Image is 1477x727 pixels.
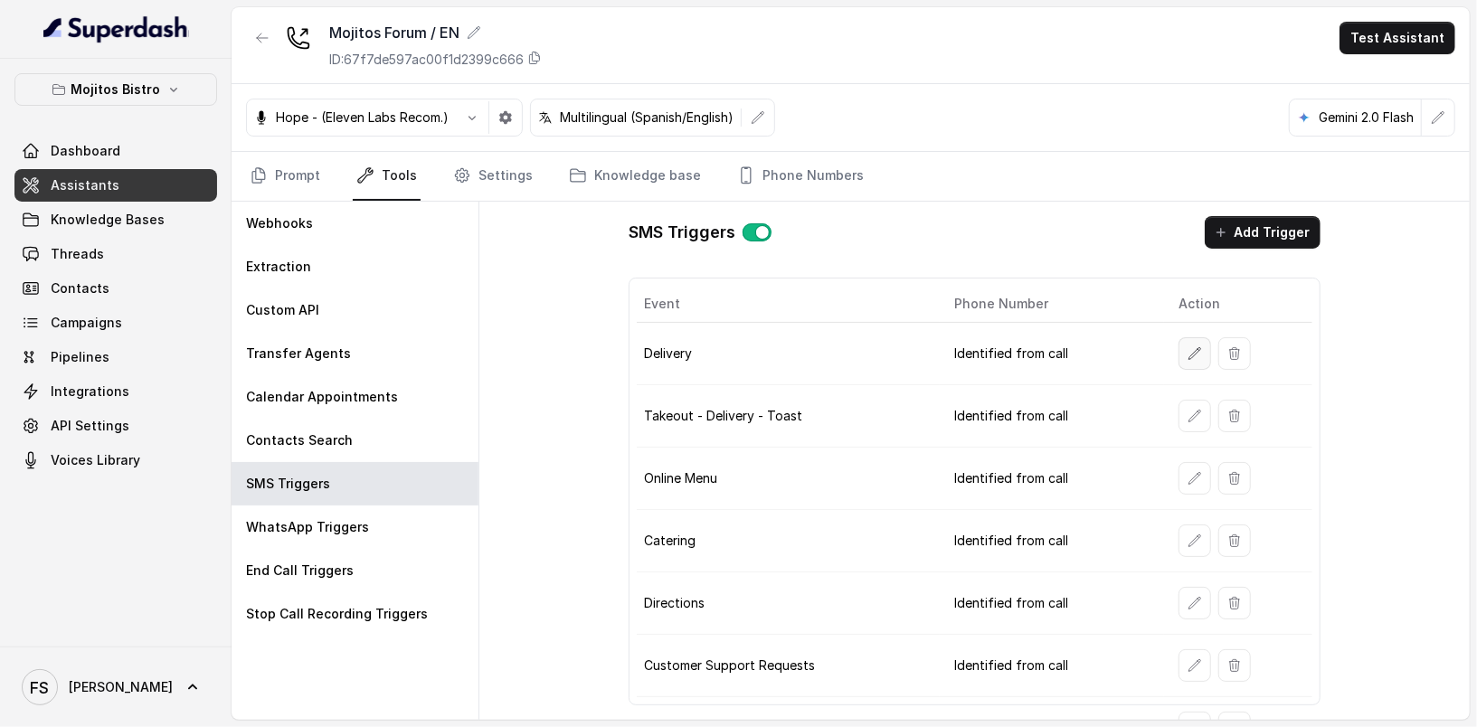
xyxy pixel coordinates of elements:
p: ID: 67f7de597ac00f1d2399c666 [329,51,524,69]
p: Gemini 2.0 Flash [1319,109,1414,127]
a: Assistants [14,169,217,202]
span: [PERSON_NAME] [69,678,173,696]
p: Stop Call Recording Triggers [246,605,428,623]
div: Mojitos Forum / EN [329,22,542,43]
p: Transfer Agents [246,345,351,363]
button: Test Assistant [1340,22,1455,54]
td: Customer Support Requests [637,635,940,697]
p: SMS Triggers [246,475,330,493]
td: Identified from call [940,385,1165,448]
p: Mojitos Bistro [71,79,161,100]
a: Pipelines [14,341,217,373]
p: WhatsApp Triggers [246,518,369,536]
a: Knowledge Bases [14,203,217,236]
a: Tools [353,152,421,201]
td: Identified from call [940,323,1165,385]
td: Online Menu [637,448,940,510]
p: Hope - (Eleven Labs Recom.) [276,109,449,127]
span: Dashboard [51,142,120,160]
span: Knowledge Bases [51,211,165,229]
p: Webhooks [246,214,313,232]
a: API Settings [14,410,217,442]
nav: Tabs [246,152,1455,201]
a: Phone Numbers [734,152,867,201]
p: Contacts Search [246,431,353,449]
a: Settings [450,152,536,201]
span: Voices Library [51,451,140,469]
text: FS [31,678,50,697]
p: End Call Triggers [246,562,354,580]
h1: SMS Triggers [629,218,735,247]
a: Knowledge base [565,152,705,201]
span: Assistants [51,176,119,194]
span: Integrations [51,382,129,401]
td: Catering [637,510,940,572]
a: Dashboard [14,135,217,167]
th: Action [1164,286,1312,323]
p: Extraction [246,258,311,276]
span: Contacts [51,279,109,297]
span: API Settings [51,417,129,435]
a: Campaigns [14,307,217,339]
button: Add Trigger [1205,216,1321,249]
p: Multilingual (Spanish/English) [560,109,734,127]
td: Identified from call [940,510,1165,572]
a: [PERSON_NAME] [14,662,217,713]
td: Delivery [637,323,940,385]
a: Voices Library [14,444,217,477]
td: Identified from call [940,635,1165,697]
a: Prompt [246,152,324,201]
td: Identified from call [940,572,1165,635]
th: Event [637,286,940,323]
button: Mojitos Bistro [14,73,217,106]
p: Calendar Appointments [246,388,398,406]
td: Identified from call [940,448,1165,510]
a: Threads [14,238,217,270]
span: Threads [51,245,104,263]
p: Custom API [246,301,319,319]
img: light.svg [43,14,189,43]
span: Campaigns [51,314,122,332]
td: Takeout - Delivery - Toast [637,385,940,448]
td: Directions [637,572,940,635]
th: Phone Number [940,286,1165,323]
a: Integrations [14,375,217,408]
a: Contacts [14,272,217,305]
span: Pipelines [51,348,109,366]
svg: google logo [1297,110,1311,125]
